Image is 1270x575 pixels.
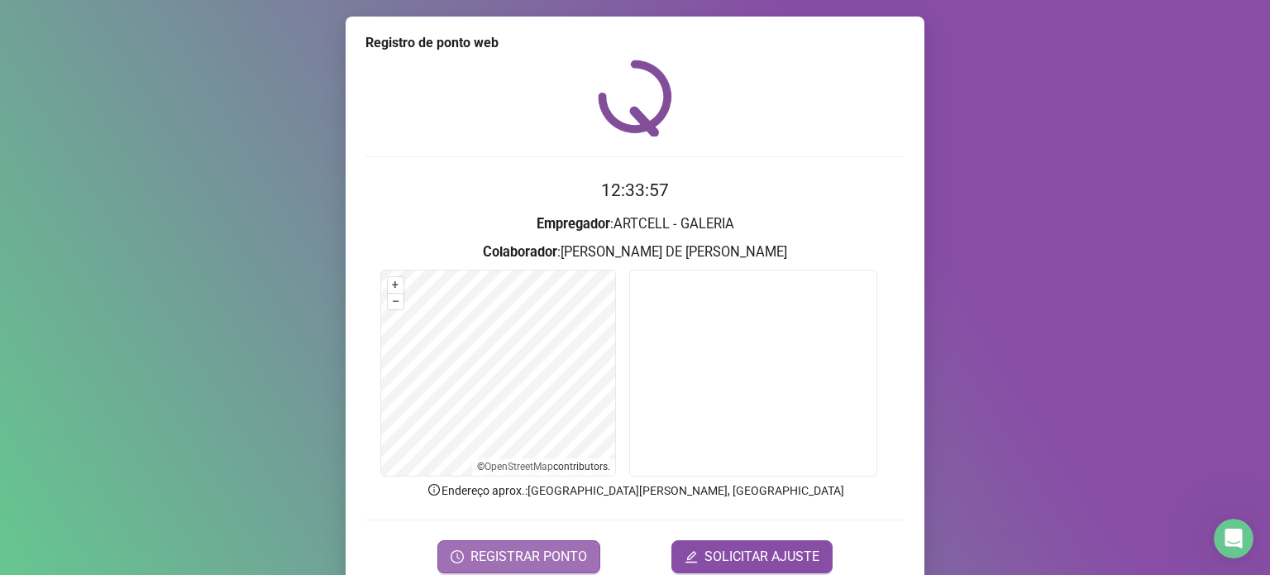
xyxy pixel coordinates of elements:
[365,242,905,263] h3: : [PERSON_NAME] DE [PERSON_NAME]
[1214,519,1253,558] iframe: Intercom live chat
[365,33,905,53] div: Registro de ponto web
[427,482,442,497] span: info-circle
[685,550,698,563] span: edit
[437,540,600,573] button: REGISTRAR PONTO
[704,547,819,567] span: SOLICITAR AJUSTE
[388,294,403,309] button: –
[388,277,403,293] button: +
[451,550,464,563] span: clock-circle
[365,482,905,500] p: Endereço aprox. : [GEOGRAPHIC_DATA][PERSON_NAME], [GEOGRAPHIC_DATA]
[365,213,905,235] h3: : ARTCELL - GALERIA
[598,60,672,137] img: QRPoint
[477,461,610,472] li: © contributors.
[537,216,610,232] strong: Empregador
[483,244,557,260] strong: Colaborador
[470,547,587,567] span: REGISTRAR PONTO
[601,180,669,200] time: 12:33:57
[485,461,553,472] a: OpenStreetMap
[671,540,833,573] button: editSOLICITAR AJUSTE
